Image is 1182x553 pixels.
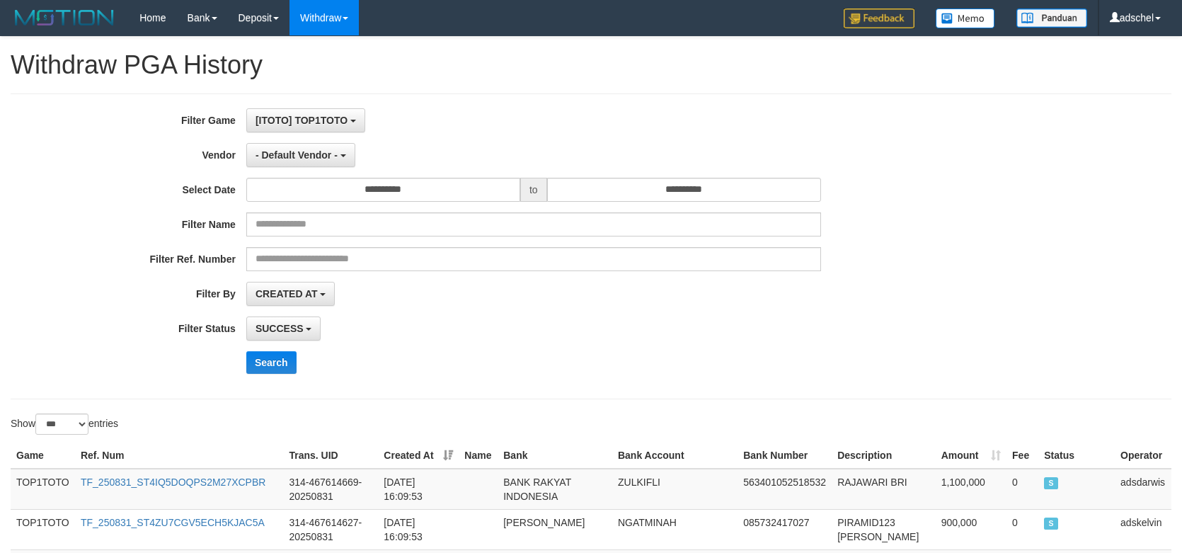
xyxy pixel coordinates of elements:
[35,414,88,435] select: Showentries
[612,443,738,469] th: Bank Account
[936,469,1006,510] td: 1,100,000
[75,443,284,469] th: Ref. Num
[832,509,935,549] td: PIRAMID123 [PERSON_NAME]
[936,8,995,28] img: Button%20Memo.svg
[11,469,75,510] td: TOP1TOTO
[612,469,738,510] td: ZULKIFLI
[738,443,832,469] th: Bank Number
[1115,509,1171,549] td: adskelvin
[256,115,348,126] span: [ITOTO] TOP1TOTO
[1115,469,1171,510] td: adsdarwis
[936,443,1006,469] th: Amount: activate to sort column ascending
[283,469,378,510] td: 314-467614669-20250831
[246,282,335,306] button: CREATED AT
[832,443,935,469] th: Description
[283,443,378,469] th: Trans. UID
[936,509,1006,549] td: 900,000
[459,443,498,469] th: Name
[1006,469,1038,510] td: 0
[246,108,365,132] button: [ITOTO] TOP1TOTO
[81,517,265,528] a: TF_250831_ST4ZU7CGV5ECH5KJAC5A
[1038,443,1115,469] th: Status
[378,443,459,469] th: Created At: activate to sort column ascending
[256,288,318,300] span: CREATED AT
[1044,518,1058,530] span: SUCCESS
[1016,8,1087,28] img: panduan.png
[11,7,118,28] img: MOTION_logo.png
[283,509,378,549] td: 314-467614627-20250831
[246,317,321,341] button: SUCCESS
[844,8,914,28] img: Feedback.jpg
[378,509,459,549] td: [DATE] 16:09:53
[378,469,459,510] td: [DATE] 16:09:53
[81,477,265,488] a: TF_250831_ST4IQ5DOQPS2M27XCPBR
[11,414,118,435] label: Show entries
[256,323,304,334] span: SUCCESS
[498,509,612,549] td: [PERSON_NAME]
[498,469,612,510] td: BANK RAKYAT INDONESIA
[1115,443,1171,469] th: Operator
[256,149,338,161] span: - Default Vendor -
[738,469,832,510] td: 563401052518532
[520,178,547,202] span: to
[246,143,355,167] button: - Default Vendor -
[612,509,738,549] td: NGATMINAH
[1006,509,1038,549] td: 0
[11,51,1171,79] h1: Withdraw PGA History
[11,443,75,469] th: Game
[832,469,935,510] td: RAJAWARI BRI
[498,443,612,469] th: Bank
[738,509,832,549] td: 085732417027
[1044,477,1058,489] span: SUCCESS
[1006,443,1038,469] th: Fee
[246,351,297,374] button: Search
